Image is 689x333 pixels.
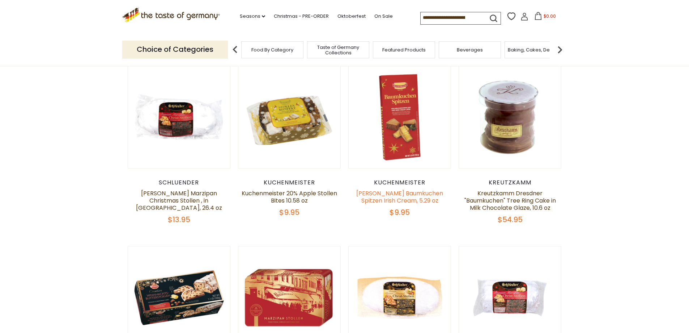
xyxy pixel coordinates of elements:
a: Kuchenmeister 20% Apple Stollen Bites 10.58 oz [242,189,337,205]
img: Kuchenmeister Baumkuchen Spitzen Irish Cream, 5.29 oz [349,66,451,168]
a: [PERSON_NAME] Baumkuchen Spitzen Irish Cream, 5.29 oz [356,189,443,205]
a: Baking, Cakes, Desserts [508,47,564,53]
img: next arrow [553,42,567,57]
a: Taste of Germany Collections [309,45,367,55]
a: Seasons [240,12,265,20]
span: $0.00 [544,13,556,19]
a: Oktoberfest [337,12,366,20]
div: Kuchenmeister [238,179,341,186]
span: $9.95 [279,207,299,217]
div: Kreutzkamm [459,179,562,186]
p: Choice of Categories [122,41,228,58]
a: Featured Products [382,47,426,53]
a: Christmas - PRE-ORDER [274,12,329,20]
span: $54.95 [498,215,523,225]
span: $13.95 [168,215,190,225]
img: Kuchenmeister 20% Apple Stollen Bites 10.58 oz [238,66,341,168]
a: [PERSON_NAME] Marzipan Christmas Stollen , in [GEOGRAPHIC_DATA], 26.4 oz [136,189,222,212]
a: Kreutzkamm Dresdner "Baumkuchen" Tree Ring Cake in Milk Chocolate Glaze, 10.6 oz [464,189,556,212]
button: $0.00 [530,12,561,23]
img: Kreutzkamm Dresdner "Baumkuchen" Tree Ring Cake in Milk Chocolate Glaze, 10.6 oz [459,66,561,168]
a: On Sale [374,12,393,20]
a: Beverages [457,47,483,53]
div: Schluender [128,179,231,186]
img: Schluender Marzipan Christmas Stollen , in Cello, 26.4 oz [128,66,230,168]
div: Kuchenmeister [348,179,451,186]
span: $9.95 [390,207,410,217]
a: Food By Category [251,47,293,53]
img: previous arrow [228,42,242,57]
